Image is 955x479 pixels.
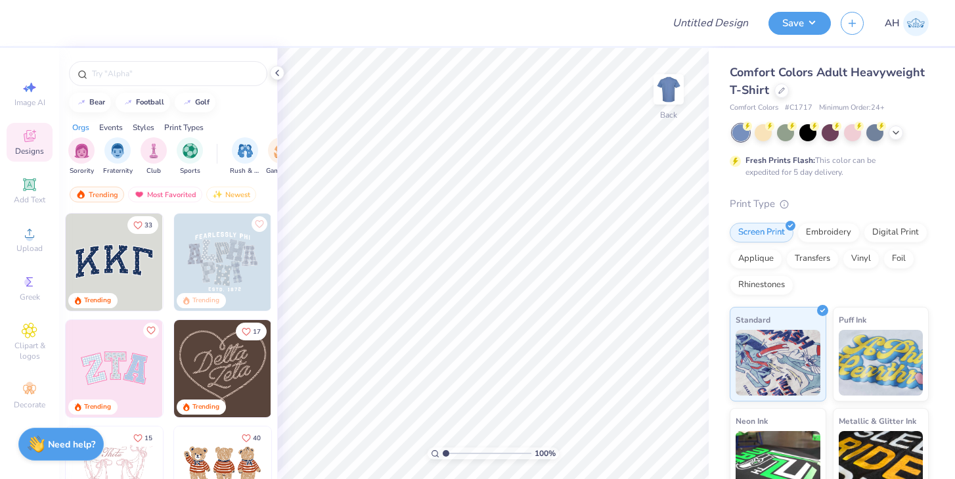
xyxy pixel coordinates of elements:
img: Back [655,76,682,103]
div: filter for Fraternity [103,137,133,176]
strong: Need help? [48,438,95,451]
span: Image AI [14,97,45,108]
div: Trending [192,402,219,412]
img: trend_line.gif [76,99,87,106]
div: Screen Print [730,223,793,242]
button: filter button [141,137,167,176]
span: Comfort Colors Adult Heavyweight T-Shirt [730,64,925,98]
span: 40 [253,435,261,442]
img: Game Day Image [274,143,289,158]
span: 15 [144,435,152,442]
button: Like [143,323,159,338]
img: Standard [736,330,820,396]
span: Standard [736,313,770,327]
button: Like [236,429,267,447]
strong: Fresh Prints Flash: [745,155,815,166]
div: Foil [883,249,914,269]
button: bear [69,93,111,112]
div: Print Type [730,196,929,212]
span: Designs [15,146,44,156]
img: 9980f5e8-e6a1-4b4a-8839-2b0e9349023c [66,320,163,417]
div: Trending [84,296,111,306]
button: Like [127,429,158,447]
img: trend_line.gif [123,99,133,106]
img: Rush & Bid Image [238,143,253,158]
button: golf [175,93,215,112]
span: Greek [20,292,40,302]
span: Puff Ink [839,313,866,327]
img: Sports Image [183,143,198,158]
a: AH [885,11,929,36]
img: Ashton Hubbard [903,11,929,36]
button: Like [236,323,267,340]
div: Rhinestones [730,275,793,295]
span: 100 % [535,447,556,459]
div: football [136,99,164,106]
div: golf [195,99,210,106]
img: Club Image [146,143,161,158]
button: Like [127,216,158,234]
span: Upload [16,243,43,254]
span: Game Day [266,166,296,176]
div: Orgs [72,122,89,133]
img: most_fav.gif [134,190,144,199]
img: 5ee11766-d822-42f5-ad4e-763472bf8dcf [162,320,259,417]
span: AH [885,16,900,31]
div: Applique [730,249,782,269]
button: Like [252,216,267,232]
div: filter for Sorority [68,137,95,176]
div: Styles [133,122,154,133]
div: Digital Print [864,223,927,242]
span: Sports [180,166,200,176]
span: Sorority [70,166,94,176]
span: 33 [144,222,152,229]
div: Most Favorited [128,187,202,202]
div: Embroidery [797,223,860,242]
img: ead2b24a-117b-4488-9b34-c08fd5176a7b [271,320,368,417]
span: Metallic & Glitter Ink [839,414,916,428]
button: Save [768,12,831,35]
img: a3f22b06-4ee5-423c-930f-667ff9442f68 [271,214,368,311]
span: # C1717 [785,103,812,114]
div: Vinyl [843,249,879,269]
button: filter button [230,137,260,176]
span: Add Text [14,194,45,205]
div: Print Types [164,122,204,133]
input: Untitled Design [662,10,759,36]
div: This color can be expedited for 5 day delivery. [745,154,907,178]
span: Rush & Bid [230,166,260,176]
span: Decorate [14,399,45,410]
button: filter button [266,137,296,176]
div: filter for Sports [177,137,203,176]
div: Transfers [786,249,839,269]
img: Newest.gif [212,190,223,199]
span: Minimum Order: 24 + [819,103,885,114]
button: filter button [103,137,133,176]
img: edfb13fc-0e43-44eb-bea2-bf7fc0dd67f9 [162,214,259,311]
div: Trending [70,187,124,202]
img: 5a4b4175-9e88-49c8-8a23-26d96782ddc6 [174,214,271,311]
img: Sorority Image [74,143,89,158]
div: Back [660,109,677,121]
span: Fraternity [103,166,133,176]
div: bear [89,99,105,106]
span: Clipart & logos [7,340,53,361]
div: filter for Game Day [266,137,296,176]
div: Newest [206,187,256,202]
div: filter for Club [141,137,167,176]
img: trending.gif [76,190,86,199]
img: 3b9aba4f-e317-4aa7-a679-c95a879539bd [66,214,163,311]
span: 17 [253,329,261,335]
div: filter for Rush & Bid [230,137,260,176]
img: trend_line.gif [182,99,192,106]
div: Trending [192,296,219,306]
div: Events [99,122,123,133]
button: filter button [177,137,203,176]
img: 12710c6a-dcc0-49ce-8688-7fe8d5f96fe2 [174,320,271,417]
button: filter button [68,137,95,176]
span: Club [146,166,161,176]
div: Trending [84,402,111,412]
input: Try "Alpha" [91,67,259,80]
img: Fraternity Image [110,143,125,158]
span: Neon Ink [736,414,768,428]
